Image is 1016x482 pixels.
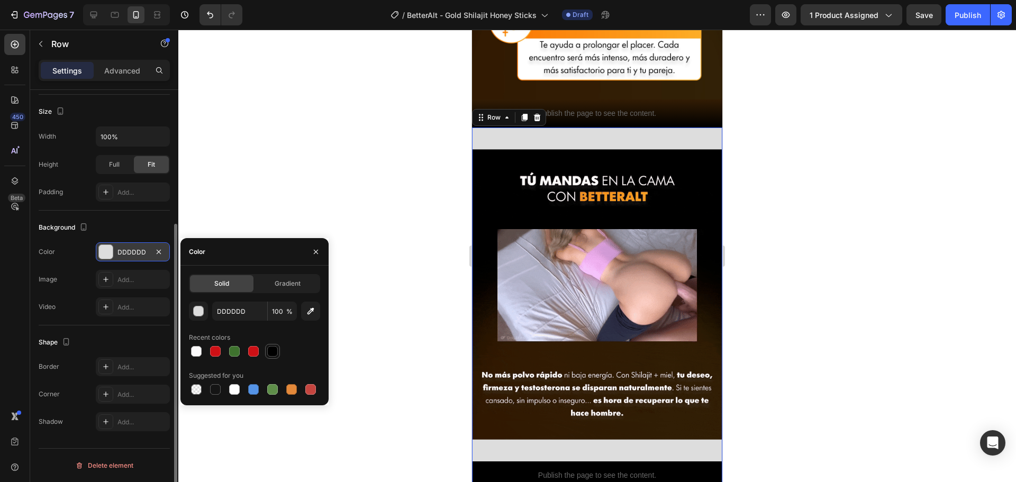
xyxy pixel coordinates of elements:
[8,194,25,202] div: Beta
[117,362,167,372] div: Add...
[75,459,133,472] div: Delete element
[810,10,878,21] span: 1 product assigned
[117,188,167,197] div: Add...
[104,65,140,76] p: Advanced
[39,221,90,235] div: Background
[915,11,933,20] span: Save
[69,8,74,21] p: 7
[402,10,405,21] span: /
[946,4,990,25] button: Publish
[199,4,242,25] div: Undo/Redo
[212,302,267,321] input: Eg: FFFFFF
[39,105,67,119] div: Size
[189,247,205,257] div: Color
[39,389,60,399] div: Corner
[52,65,82,76] p: Settings
[39,275,57,284] div: Image
[51,38,141,50] p: Row
[39,160,58,169] div: Height
[286,307,293,316] span: %
[189,333,230,342] div: Recent colors
[117,417,167,427] div: Add...
[472,30,722,482] iframe: Design area
[214,279,229,288] span: Solid
[96,127,169,146] input: Auto
[275,279,301,288] span: Gradient
[573,10,588,20] span: Draft
[39,362,59,371] div: Border
[117,275,167,285] div: Add...
[407,10,537,21] span: BetterAlt - Gold Shilajit Honey Sticks
[109,160,120,169] span: Full
[189,371,243,380] div: Suggested for you
[117,303,167,312] div: Add...
[955,10,981,21] div: Publish
[117,248,148,257] div: DDDDDD
[39,247,55,257] div: Color
[39,417,63,426] div: Shadow
[39,335,72,350] div: Shape
[39,302,56,312] div: Video
[39,187,63,197] div: Padding
[4,4,79,25] button: 7
[906,4,941,25] button: Save
[980,430,1005,456] div: Open Intercom Messenger
[148,160,155,169] span: Fit
[801,4,902,25] button: 1 product assigned
[117,390,167,399] div: Add...
[39,457,170,474] button: Delete element
[39,132,56,141] div: Width
[10,113,25,121] div: 450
